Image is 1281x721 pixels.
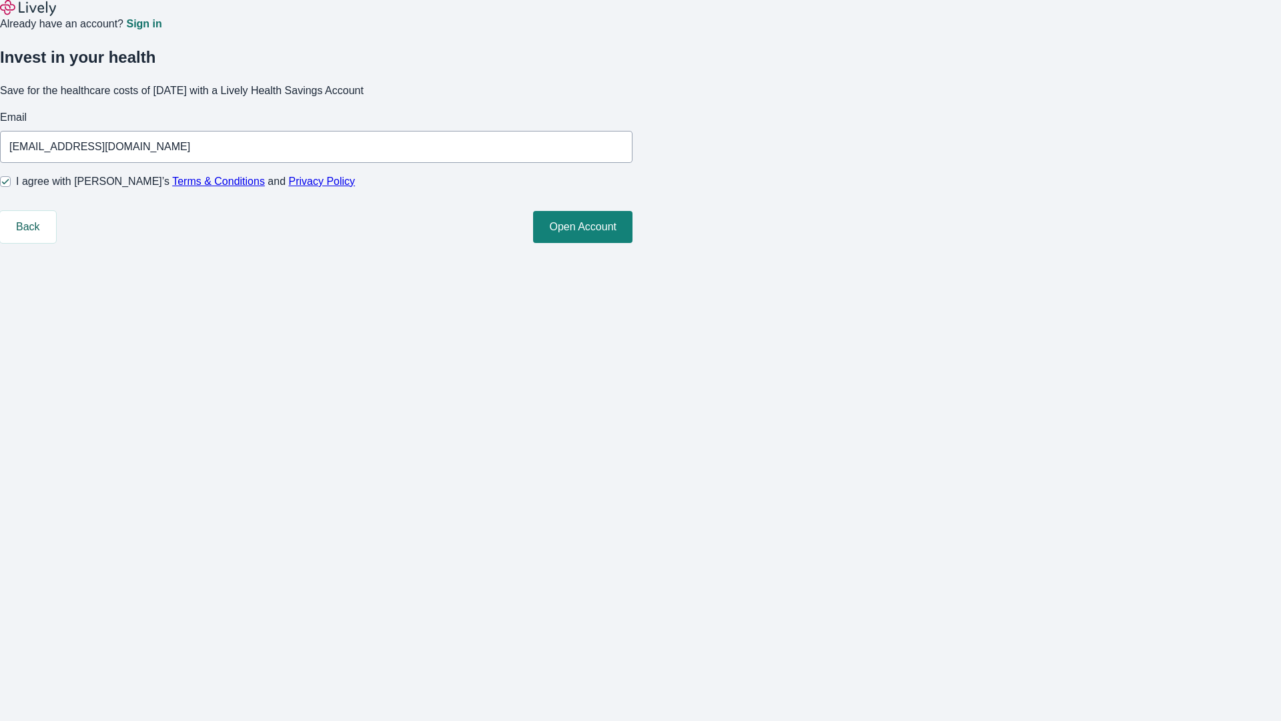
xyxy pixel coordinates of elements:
button: Open Account [533,211,632,243]
span: I agree with [PERSON_NAME]’s and [16,174,355,190]
a: Sign in [126,19,161,29]
a: Terms & Conditions [172,176,265,187]
a: Privacy Policy [289,176,356,187]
